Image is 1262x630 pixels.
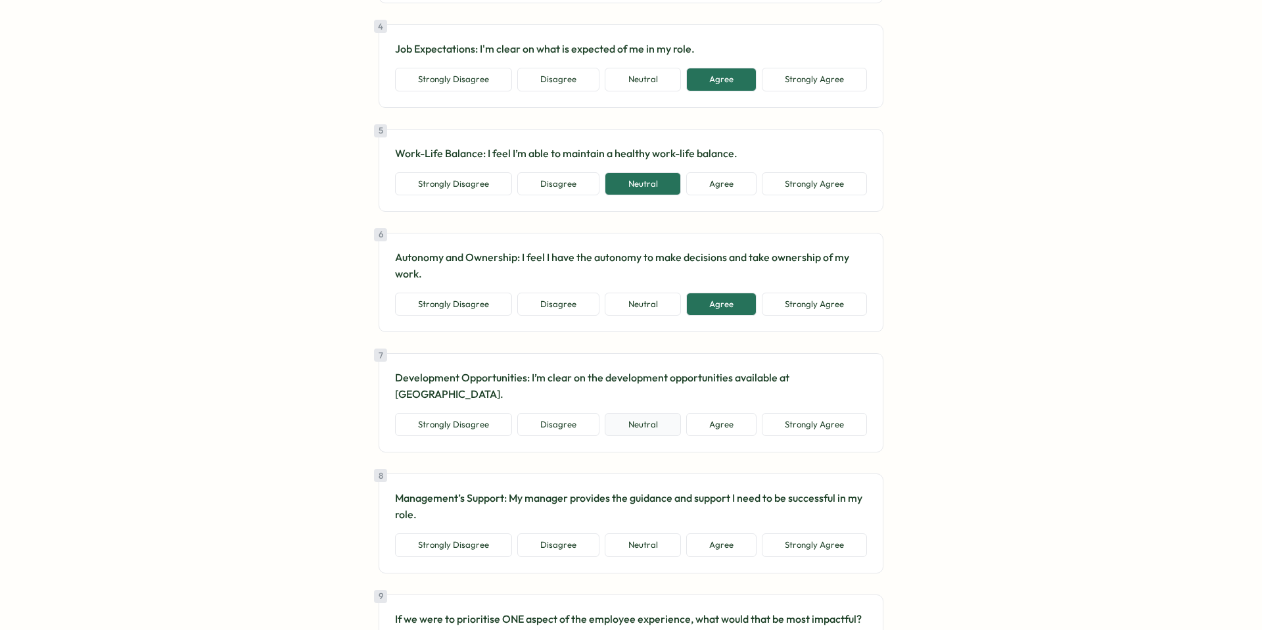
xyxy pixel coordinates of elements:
[686,413,757,437] button: Agree
[374,469,387,482] div: 8
[762,413,867,437] button: Strongly Agree
[395,249,867,282] p: Autonomy and Ownership: I feel I have the autonomy to make decisions and take ownership of my work.
[395,413,512,437] button: Strongly Disagree
[686,293,757,316] button: Agree
[605,68,680,91] button: Neutral
[762,172,867,196] button: Strongly Agree
[395,68,512,91] button: Strongly Disagree
[605,413,680,437] button: Neutral
[762,533,867,557] button: Strongly Agree
[517,413,599,437] button: Disagree
[374,349,387,362] div: 7
[762,68,867,91] button: Strongly Agree
[686,172,757,196] button: Agree
[374,590,387,603] div: 9
[374,228,387,241] div: 6
[374,124,387,137] div: 5
[517,533,599,557] button: Disagree
[605,533,680,557] button: Neutral
[517,293,599,316] button: Disagree
[395,41,867,57] p: Job Expectations: I'm clear on what is expected of me in my role.
[762,293,867,316] button: Strongly Agree
[395,533,512,557] button: Strongly Disagree
[605,172,680,196] button: Neutral
[395,611,867,627] p: If we were to prioritise ONE aspect of the employee experience, what would that be most impactful?
[395,370,867,402] p: Development Opportunities: I’m clear on the development opportunities available at [GEOGRAPHIC_DA...
[605,293,680,316] button: Neutral
[395,145,867,162] p: Work-Life Balance: I feel I’m able to maintain a healthy work-life balance.
[517,68,599,91] button: Disagree
[395,490,867,523] p: Management’s Support: My manager provides the guidance and support I need to be successful in my ...
[374,20,387,33] div: 4
[395,172,512,196] button: Strongly Disagree
[395,293,512,316] button: Strongly Disagree
[686,533,757,557] button: Agree
[686,68,757,91] button: Agree
[517,172,599,196] button: Disagree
